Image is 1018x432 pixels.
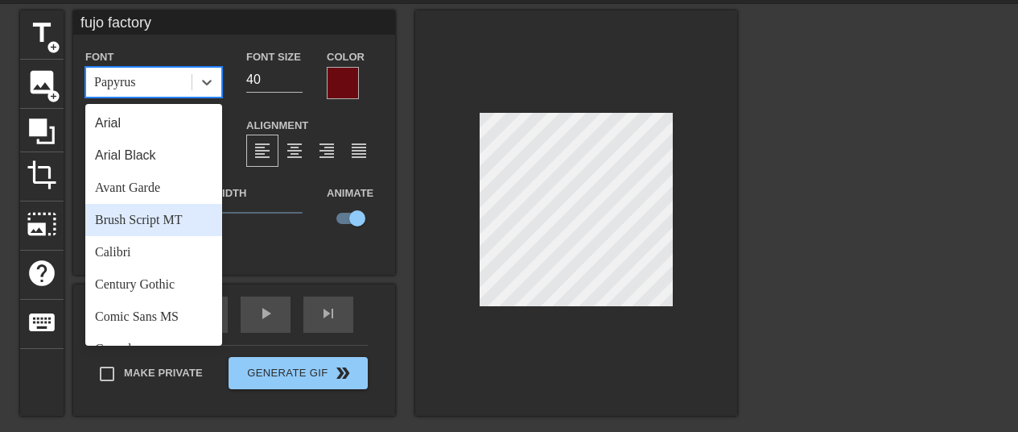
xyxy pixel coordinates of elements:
span: title [27,18,57,48]
span: help [27,258,57,289]
span: Generate Gif [235,363,361,383]
span: add_circle [47,89,60,103]
span: play_arrow [256,304,275,323]
span: skip_next [319,304,338,323]
label: Font [85,49,113,65]
span: format_align_center [285,141,304,160]
div: Consolas [85,333,222,365]
span: format_align_justify [349,141,369,160]
div: Century Gothic [85,268,222,301]
span: format_align_right [317,141,336,160]
div: Arial Black [85,139,222,172]
span: double_arrow [333,363,352,383]
label: Animate [327,185,373,201]
span: photo_size_select_large [27,209,57,239]
span: crop [27,160,57,190]
div: Arial [85,107,222,139]
label: Color [327,49,365,65]
div: Brush Script MT [85,204,222,236]
span: keyboard [27,307,57,338]
button: Generate Gif [229,357,368,389]
div: Comic Sans MS [85,301,222,333]
label: Alignment [246,118,308,134]
span: add_circle [47,40,60,54]
label: Font Size [246,49,301,65]
div: Avant Garde [85,172,222,204]
div: Papyrus [94,73,136,92]
span: Make Private [124,365,203,381]
span: image [27,67,57,98]
div: Calibri [85,236,222,268]
span: format_align_left [253,141,272,160]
